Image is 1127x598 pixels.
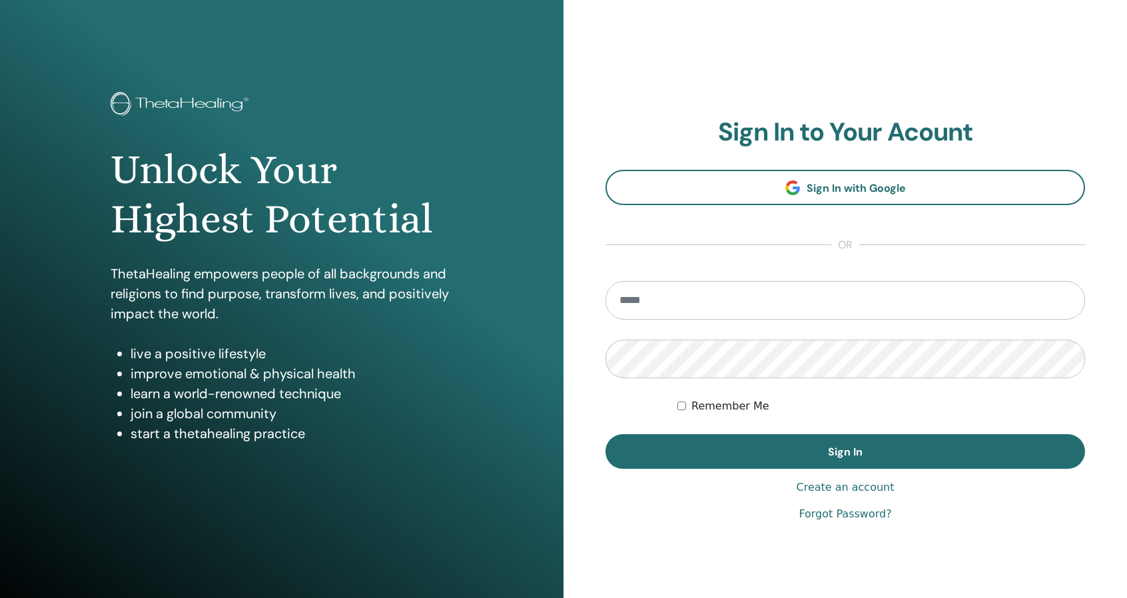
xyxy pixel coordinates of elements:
[131,404,453,424] li: join a global community
[605,434,1085,469] button: Sign In
[605,170,1085,205] a: Sign In with Google
[691,398,769,414] label: Remember Me
[131,344,453,364] li: live a positive lifestyle
[131,364,453,384] li: improve emotional & physical health
[111,264,453,324] p: ThetaHealing empowers people of all backgrounds and religions to find purpose, transform lives, a...
[131,424,453,444] li: start a thetahealing practice
[828,445,863,459] span: Sign In
[605,117,1085,148] h2: Sign In to Your Acount
[799,506,891,522] a: Forgot Password?
[807,181,906,195] span: Sign In with Google
[796,479,894,495] a: Create an account
[831,237,859,253] span: or
[677,398,1085,414] div: Keep me authenticated indefinitely or until I manually logout
[111,145,453,244] h1: Unlock Your Highest Potential
[131,384,453,404] li: learn a world-renowned technique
